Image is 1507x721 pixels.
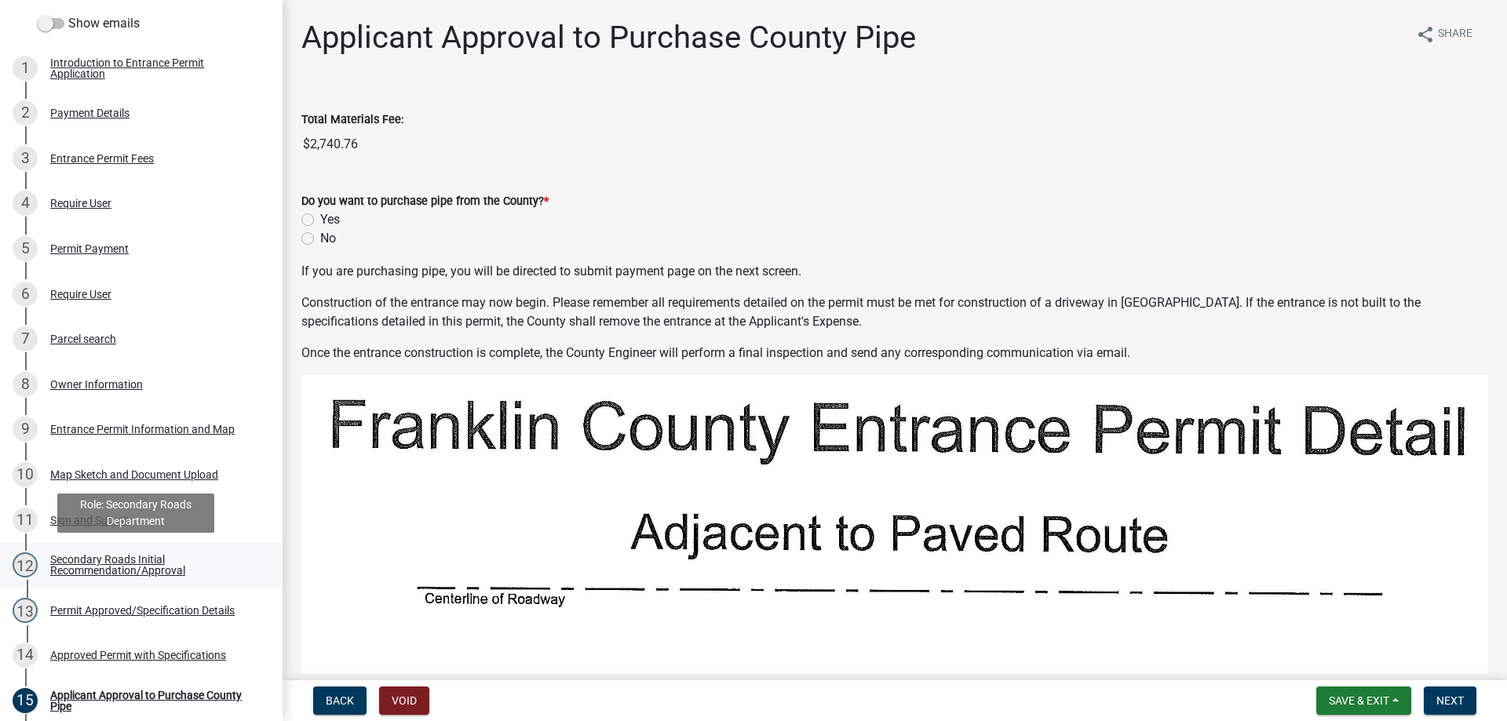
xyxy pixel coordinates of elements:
[1424,686,1476,715] button: Next
[301,115,403,126] label: Total Materials Fee:
[50,469,218,480] div: Map Sketch and Document Upload
[13,146,38,171] div: 3
[301,293,1488,331] p: Construction of the entrance may now begin. Please remember all requirements detailed on the perm...
[326,694,354,707] span: Back
[301,344,1488,362] p: Once the entrance construction is complete, the County Engineer will perform a final inspection a...
[13,282,38,307] div: 6
[13,552,38,577] div: 12
[57,493,214,533] div: Role: Secondary Roads Department
[13,191,38,216] div: 4
[13,236,38,261] div: 5
[50,379,143,390] div: Owner Information
[13,372,38,397] div: 8
[50,198,111,209] div: Require User
[1316,686,1411,715] button: Save & Exit
[301,262,1488,281] p: If you are purchasing pipe, you will be directed to submit payment page on the next screen.
[50,554,257,576] div: Secondary Roads Initial Recommendation/Approval
[1329,694,1389,707] span: Save & Exit
[13,100,38,126] div: 2
[320,229,336,248] label: No
[50,605,235,616] div: Permit Approved/Specification Details
[1403,19,1485,49] button: shareShare
[50,650,226,661] div: Approved Permit with Specifications
[13,688,38,713] div: 15
[1416,25,1435,44] i: share
[301,196,549,207] label: Do you want to purchase pipe from the County?
[1436,694,1464,707] span: Next
[50,289,111,300] div: Require User
[50,333,116,344] div: Parcel search
[13,417,38,442] div: 9
[301,19,916,56] h1: Applicant Approval to Purchase County Pipe
[50,107,130,118] div: Payment Details
[50,243,129,254] div: Permit Payment
[13,56,38,81] div: 1
[38,14,140,33] label: Show emails
[13,508,38,533] div: 11
[13,643,38,668] div: 14
[379,686,429,715] button: Void
[13,326,38,351] div: 7
[50,153,154,164] div: Entrance Permit Fees
[13,462,38,487] div: 10
[50,690,257,712] div: Applicant Approval to Purchase County Pipe
[50,515,130,526] div: Sign and Submit
[1438,25,1472,44] span: Share
[50,424,235,435] div: Entrance Permit Information and Map
[50,57,257,79] div: Introduction to Entrance Permit Application
[13,598,38,623] div: 13
[313,686,367,715] button: Back
[320,210,340,229] label: Yes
